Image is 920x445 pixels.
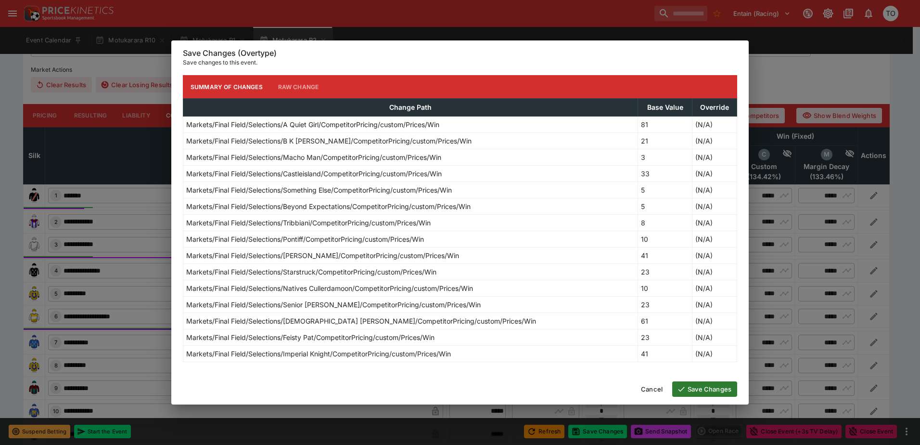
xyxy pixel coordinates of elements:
[638,280,692,297] td: 10
[635,381,668,397] button: Cancel
[183,75,270,98] button: Summary of Changes
[186,185,452,195] p: Markets/Final Field/Selections/Something Else/CompetitorPricing/custom/Prices/Win
[186,332,434,342] p: Markets/Final Field/Selections/Feisty Pat/CompetitorPricing/custom/Prices/Win
[638,215,692,231] td: 8
[270,75,327,98] button: Raw Change
[638,346,692,362] td: 41
[692,264,737,280] td: (N/A)
[638,248,692,264] td: 41
[692,198,737,215] td: (N/A)
[638,329,692,346] td: 23
[186,119,439,130] p: Markets/Final Field/Selections/A Quiet Girl/CompetitorPricing/custom/Prices/Win
[638,198,692,215] td: 5
[692,280,737,297] td: (N/A)
[638,313,692,329] td: 61
[692,215,737,231] td: (N/A)
[186,283,473,293] p: Markets/Final Field/Selections/Natives Cullerdamoon/CompetitorPricing/custom/Prices/Win
[692,166,737,182] td: (N/A)
[186,169,442,179] p: Markets/Final Field/Selections/Castleisland/CompetitorPricing/custom/Prices/Win
[672,381,737,397] button: Save Changes
[692,99,737,117] th: Override
[186,152,441,162] p: Markets/Final Field/Selections/Macho Man/CompetitorPricing/custom/Prices/Win
[186,267,436,277] p: Markets/Final Field/Selections/Starstruck/CompetitorPricing/custom/Prices/Win
[638,182,692,198] td: 5
[186,300,481,310] p: Markets/Final Field/Selections/Senior [PERSON_NAME]/CompetitorPricing/custom/Prices/Win
[638,133,692,149] td: 21
[692,149,737,166] td: (N/A)
[186,136,472,146] p: Markets/Final Field/Selections/B K [PERSON_NAME]/CompetitorPricing/custom/Prices/Win
[692,329,737,346] td: (N/A)
[183,99,638,117] th: Change Path
[692,297,737,313] td: (N/A)
[186,250,459,261] p: Markets/Final Field/Selections/[PERSON_NAME]/CompetitorPricing/custom/Prices/Win
[186,316,536,326] p: Markets/Final Field/Selections/[DEMOGRAPHIC_DATA] [PERSON_NAME]/CompetitorPricing/custom/Prices/Win
[692,248,737,264] td: (N/A)
[186,234,424,244] p: Markets/Final Field/Selections/Pontiff/CompetitorPricing/custom/Prices/Win
[692,182,737,198] td: (N/A)
[692,133,737,149] td: (N/A)
[692,117,737,133] td: (N/A)
[638,166,692,182] td: 33
[183,58,737,67] p: Save changes to this event.
[638,264,692,280] td: 23
[638,297,692,313] td: 23
[638,149,692,166] td: 3
[186,349,451,359] p: Markets/Final Field/Selections/Imperial Knight/CompetitorPricing/custom/Prices/Win
[183,48,737,58] h6: Save Changes (Overtype)
[638,231,692,248] td: 10
[638,117,692,133] td: 81
[692,313,737,329] td: (N/A)
[692,231,737,248] td: (N/A)
[186,201,471,211] p: Markets/Final Field/Selections/Beyond Expectations/CompetitorPricing/custom/Prices/Win
[692,346,737,362] td: (N/A)
[638,99,692,117] th: Base Value
[186,218,431,228] p: Markets/Final Field/Selections/Tribbiani/CompetitorPricing/custom/Prices/Win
